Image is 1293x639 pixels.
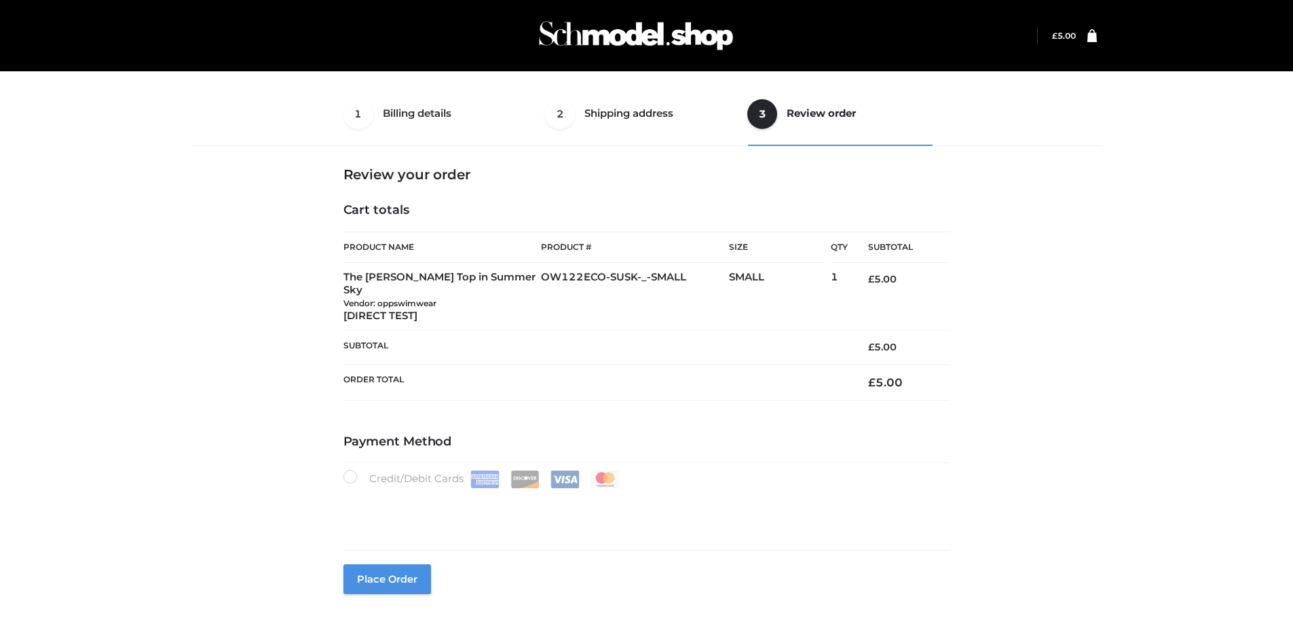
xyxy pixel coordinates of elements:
bdi: 5.00 [868,273,897,285]
th: Product Name [343,232,542,263]
h3: Review your order [343,166,950,183]
iframe: Secure payment input frame [341,486,948,535]
td: OW122ECO-SUSK-_-SMALL [541,263,729,331]
img: Amex [470,471,500,488]
img: Visa [550,471,580,488]
th: Subtotal [343,331,848,364]
span: £ [1052,31,1057,41]
a: £5.00 [1052,31,1076,41]
bdi: 5.00 [868,341,897,353]
th: Qty [831,232,848,263]
img: Mastercard [591,471,620,488]
bdi: 5.00 [868,376,903,389]
td: SMALL [729,263,831,331]
span: £ [868,341,874,353]
th: Order Total [343,364,848,400]
td: The [PERSON_NAME] Top in Summer Sky [DIRECT TEST] [343,263,542,331]
img: Discover [510,471,540,488]
span: £ [868,273,874,285]
th: Size [729,232,824,263]
bdi: 5.00 [1052,31,1076,41]
th: Product # [541,232,729,263]
span: £ [868,376,876,389]
img: Schmodel Admin 964 [534,9,738,62]
h4: Cart totals [343,203,950,218]
h4: Payment Method [343,435,950,450]
th: Subtotal [848,232,950,263]
td: 1 [831,263,848,331]
label: Credit/Debit Cards [343,470,621,488]
button: Place order [343,564,431,594]
small: Vendor: oppswimwear [343,298,436,308]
